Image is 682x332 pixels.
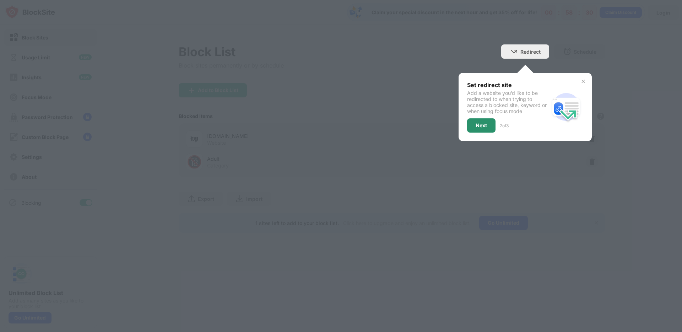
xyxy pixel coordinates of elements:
[580,79,586,84] img: x-button.svg
[500,123,509,128] div: 2 of 3
[549,90,583,124] img: redirect.svg
[467,81,549,89] div: Set redirect site
[476,123,487,128] div: Next
[467,90,549,114] div: Add a website you’d like to be redirected to when trying to access a blocked site, keyword or whe...
[520,49,541,55] div: Redirect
